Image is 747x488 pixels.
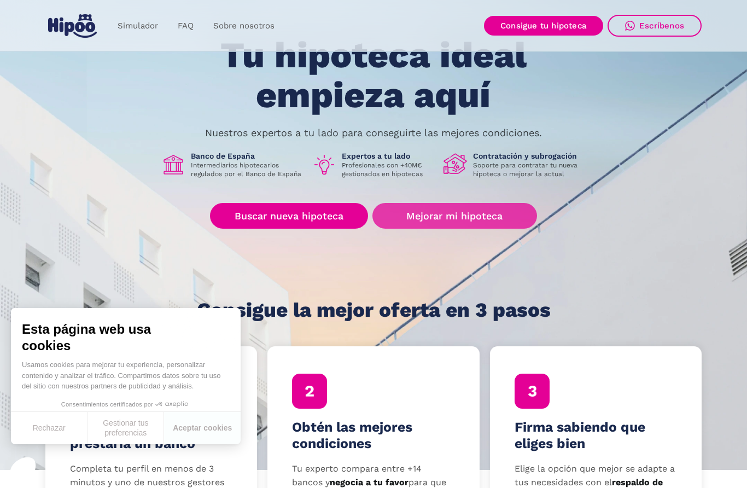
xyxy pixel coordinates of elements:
[484,16,603,36] a: Consigue tu hipoteca
[191,161,304,178] p: Intermediarios hipotecarios regulados por el Banco de España
[203,15,284,37] a: Sobre nosotros
[473,161,586,178] p: Soporte para contratar tu nueva hipoteca o mejorar la actual
[210,203,368,229] a: Buscar nueva hipoteca
[330,477,408,487] strong: negocia a tu favor
[168,15,203,37] a: FAQ
[45,10,99,42] a: home
[639,21,684,31] div: Escríbenos
[515,419,678,452] h4: Firma sabiendo que eliges bien
[108,15,168,37] a: Simulador
[608,15,702,37] a: Escríbenos
[191,151,304,161] h1: Banco de España
[342,151,435,161] h1: Expertos a tu lado
[473,151,586,161] h1: Contratación y subrogación
[372,203,537,229] a: Mejorar mi hipoteca
[205,129,542,137] p: Nuestros expertos a tu lado para conseguirte las mejores condiciones.
[342,161,435,178] p: Profesionales con +40M€ gestionados en hipotecas
[197,299,551,321] h1: Consigue la mejor oferta en 3 pasos
[166,36,581,115] h1: Tu hipoteca ideal empieza aquí
[292,419,455,452] h4: Obtén las mejores condiciones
